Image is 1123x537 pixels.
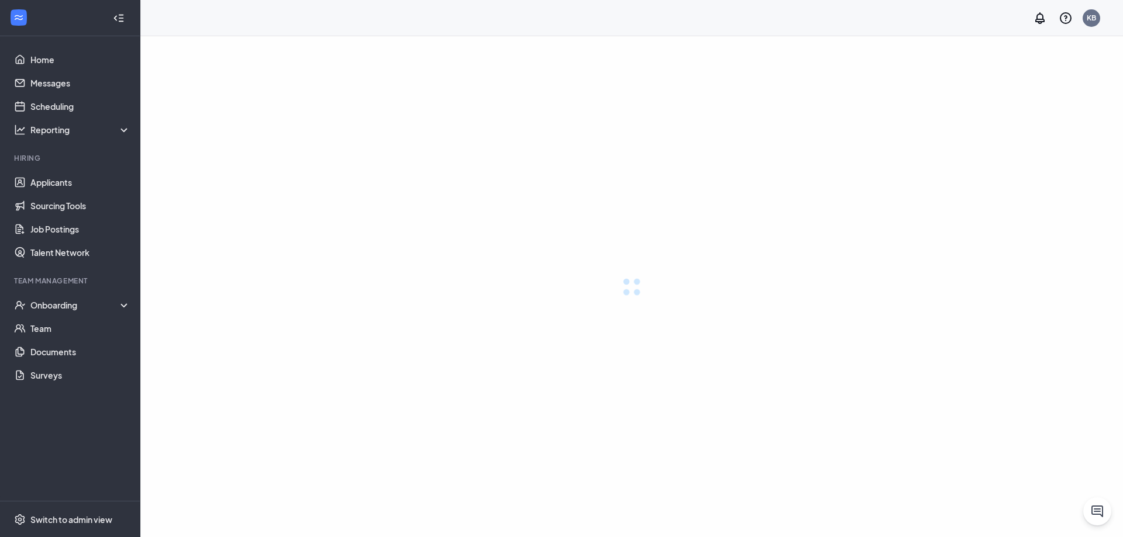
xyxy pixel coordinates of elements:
[14,153,128,163] div: Hiring
[30,171,130,194] a: Applicants
[1087,13,1096,23] div: KB
[30,363,130,387] a: Surveys
[30,514,112,525] div: Switch to admin view
[30,340,130,363] a: Documents
[30,241,130,264] a: Talent Network
[113,12,125,24] svg: Collapse
[13,12,25,23] svg: WorkstreamLogo
[14,514,26,525] svg: Settings
[30,48,130,71] a: Home
[14,124,26,136] svg: Analysis
[30,194,130,217] a: Sourcing Tools
[30,95,130,118] a: Scheduling
[1083,497,1111,525] button: ChatActive
[14,276,128,286] div: Team Management
[30,124,131,136] div: Reporting
[1059,11,1073,25] svg: QuestionInfo
[30,71,130,95] a: Messages
[1090,504,1104,518] svg: ChatActive
[14,299,26,311] svg: UserCheck
[30,299,131,311] div: Onboarding
[1033,11,1047,25] svg: Notifications
[30,317,130,340] a: Team
[30,217,130,241] a: Job Postings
